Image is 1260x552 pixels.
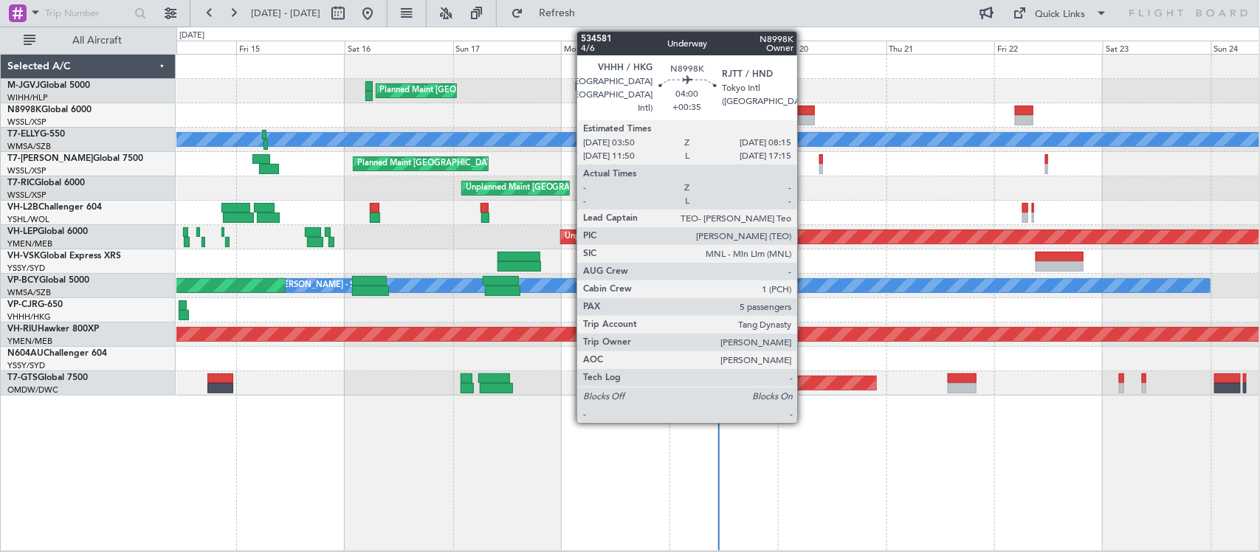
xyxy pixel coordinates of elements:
[7,252,40,261] span: VH-VSK
[251,7,320,20] span: [DATE] - [DATE]
[7,214,49,225] a: YSHL/WOL
[179,30,204,42] div: [DATE]
[7,227,88,236] a: VH-LEPGlobal 6000
[16,29,160,52] button: All Aircraft
[45,2,130,24] input: Trip Number
[7,117,47,128] a: WSSL/XSP
[7,227,38,236] span: VH-LEP
[345,41,453,54] div: Sat 16
[7,203,38,212] span: VH-L2B
[7,203,102,212] a: VH-L2BChallenger 604
[887,41,995,54] div: Thu 21
[7,349,44,358] span: N604AU
[7,276,39,285] span: VP-BCY
[357,153,531,175] div: Planned Maint [GEOGRAPHIC_DATA] (Seletar)
[994,41,1103,54] div: Fri 22
[7,263,45,274] a: YSSY/SYD
[1103,41,1211,54] div: Sat 23
[7,373,38,382] span: T7-GTS
[1006,1,1115,25] button: Quick Links
[7,360,45,371] a: YSSY/SYD
[7,141,51,152] a: WMSA/SZB
[7,130,40,139] span: T7-ELLY
[128,41,236,54] div: Thu 14
[7,300,63,309] a: VP-CJRG-650
[565,226,748,248] div: Unplanned Maint Wichita (Wichita Mid-continent)
[466,177,650,199] div: Unplanned Maint [GEOGRAPHIC_DATA] (Seletar)
[7,311,51,322] a: VHHH/HKG
[7,384,58,396] a: OMDW/DWC
[669,41,778,54] div: Tue 19
[7,276,89,285] a: VP-BCYGlobal 5000
[778,41,887,54] div: Wed 20
[7,154,143,163] a: T7-[PERSON_NAME]Global 7500
[7,92,48,103] a: WIHH/HLP
[7,325,99,334] a: VH-RIUHawker 800XP
[7,130,65,139] a: T7-ELLYG-550
[596,372,742,394] div: Planned Maint Dubai (Al Maktoum Intl)
[7,165,47,176] a: WSSL/XSP
[453,41,562,54] div: Sun 17
[7,154,93,163] span: T7-[PERSON_NAME]
[7,179,35,187] span: T7-RIC
[7,336,52,347] a: YMEN/MEB
[7,252,121,261] a: VH-VSKGlobal Express XRS
[7,106,41,114] span: N8998K
[7,325,38,334] span: VH-RIU
[7,81,40,90] span: M-JGVJ
[380,80,554,102] div: Planned Maint [GEOGRAPHIC_DATA] (Seletar)
[7,300,38,309] span: VP-CJR
[7,106,92,114] a: N8998KGlobal 6000
[7,373,88,382] a: T7-GTSGlobal 7500
[7,349,107,358] a: N604AUChallenger 604
[7,238,52,249] a: YMEN/MEB
[7,190,47,201] a: WSSL/XSP
[38,35,156,46] span: All Aircraft
[504,1,593,25] button: Refresh
[236,41,345,54] div: Fri 15
[561,41,669,54] div: Mon 18
[526,8,588,18] span: Refresh
[7,287,51,298] a: WMSA/SZB
[7,179,85,187] a: T7-RICGlobal 6000
[1036,7,1086,22] div: Quick Links
[7,81,90,90] a: M-JGVJGlobal 5000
